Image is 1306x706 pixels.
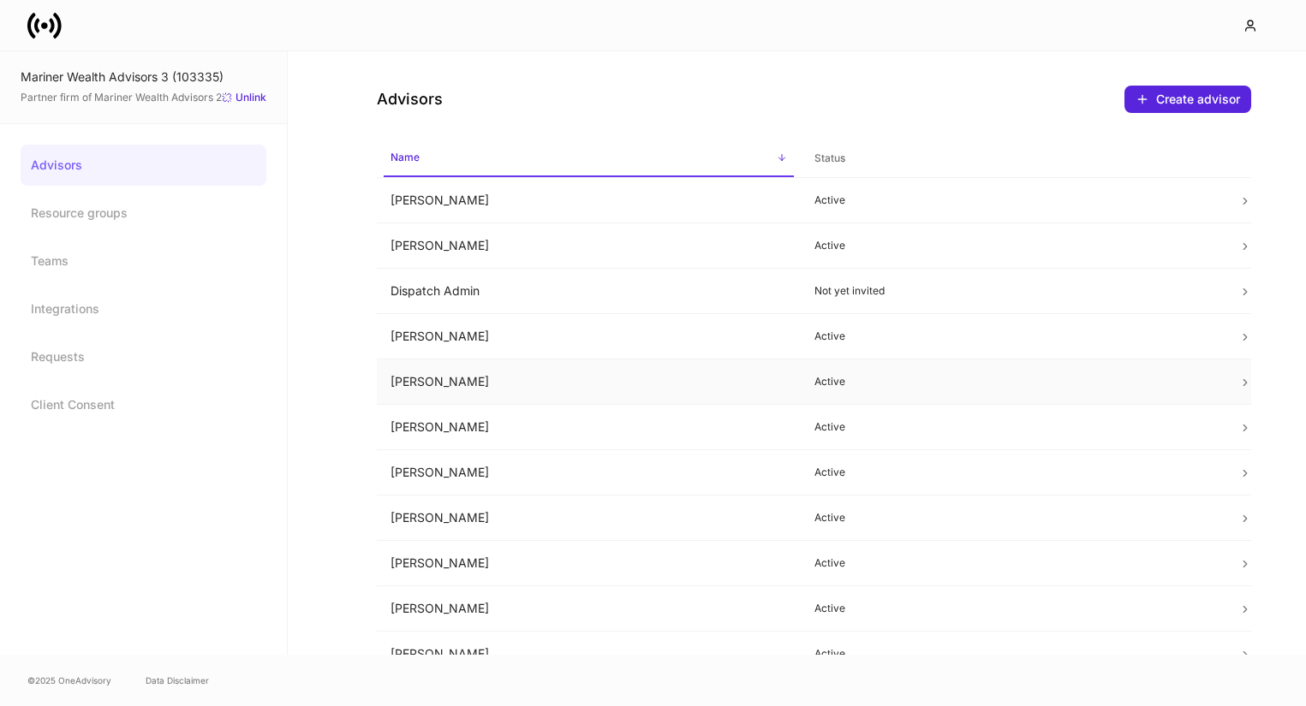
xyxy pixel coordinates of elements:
[1156,91,1240,108] div: Create advisor
[377,269,801,314] td: Dispatch Admin
[21,145,266,186] a: Advisors
[146,673,209,687] a: Data Disclaimer
[377,359,801,405] td: [PERSON_NAME]
[377,89,443,110] h4: Advisors
[814,602,1211,615] p: Active
[377,495,801,541] td: [PERSON_NAME]
[814,375,1211,389] p: Active
[814,239,1211,252] p: Active
[21,240,266,282] a: Teams
[808,141,1218,176] span: Status
[814,511,1211,525] p: Active
[814,193,1211,207] p: Active
[814,150,845,166] h6: Status
[814,284,1211,298] p: Not yet invited
[814,466,1211,479] p: Active
[21,91,222,104] span: Partner firm of
[814,420,1211,434] p: Active
[391,149,420,165] h6: Name
[377,314,801,359] td: [PERSON_NAME]
[21,288,266,329] a: Integrations
[377,223,801,269] td: [PERSON_NAME]
[21,193,266,234] a: Resource groups
[377,586,801,632] td: [PERSON_NAME]
[1124,86,1251,113] button: Create advisor
[814,556,1211,570] p: Active
[222,89,266,106] button: Unlink
[377,632,801,677] td: [PERSON_NAME]
[21,336,266,377] a: Requests
[377,405,801,450] td: [PERSON_NAME]
[377,541,801,586] td: [PERSON_NAME]
[814,329,1211,343] p: Active
[377,450,801,495] td: [PERSON_NAME]
[21,68,266,86] div: Mariner Wealth Advisors 3 (103335)
[377,178,801,223] td: [PERSON_NAME]
[814,647,1211,661] p: Active
[384,140,794,177] span: Name
[21,384,266,425] a: Client Consent
[94,91,222,104] a: Mariner Wealth Advisors 2
[27,673,111,687] span: © 2025 OneAdvisory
